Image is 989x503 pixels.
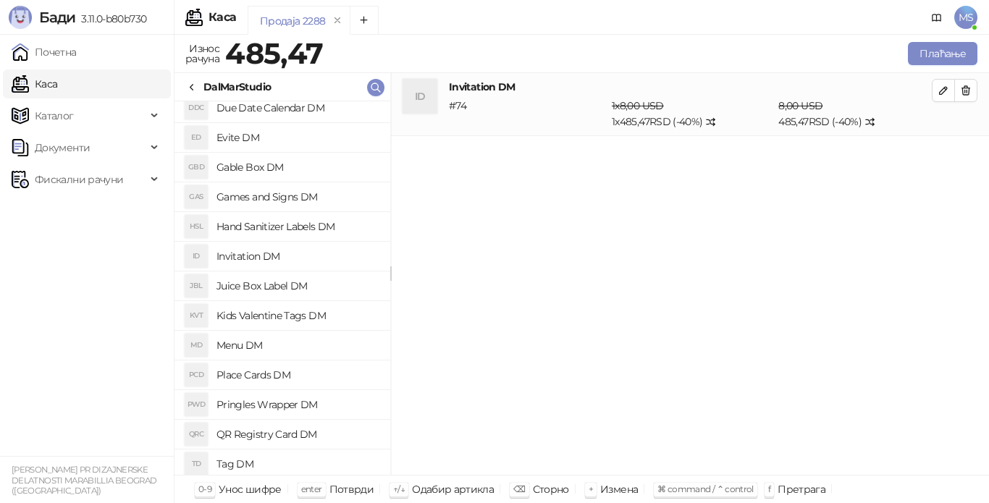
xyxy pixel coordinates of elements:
[600,480,638,499] div: Измена
[301,483,322,494] span: enter
[185,304,208,327] div: KVT
[778,99,822,112] span: 8,00 USD
[449,79,932,95] h4: Invitation DM
[350,6,379,35] button: Add tab
[219,480,282,499] div: Унос шифре
[185,334,208,357] div: MD
[216,274,379,297] h4: Juice Box Label DM
[216,452,379,475] h4: Tag DM
[185,215,208,238] div: HSL
[393,483,405,494] span: ↑/↓
[513,483,525,494] span: ⌫
[925,6,948,29] a: Документација
[216,126,379,149] h4: Evite DM
[185,274,208,297] div: JBL
[185,393,208,416] div: PWD
[657,483,754,494] span: ⌘ command / ⌃ control
[225,35,323,71] strong: 485,47
[775,98,935,130] div: 485,47 RSD (- 40 %)
[185,156,208,179] div: GBD
[174,101,390,475] div: grid
[216,215,379,238] h4: Hand Sanitizer Labels DM
[182,39,222,68] div: Износ рачуна
[589,483,593,494] span: +
[216,363,379,386] h4: Place Cards DM
[533,480,569,499] div: Сторно
[35,133,90,162] span: Документи
[39,9,75,26] span: Бади
[216,423,379,446] h4: QR Registry Card DM
[612,99,664,112] span: 1 x 8,00 USD
[403,79,437,114] div: ID
[35,165,123,194] span: Фискални рачуни
[954,6,977,29] span: MS
[778,480,825,499] div: Претрага
[12,465,156,496] small: [PERSON_NAME] PR DIZAJNERSKE DELATNOSTI MARABILLIA BEOGRAD ([GEOGRAPHIC_DATA])
[185,96,208,119] div: DDC
[446,98,609,130] div: # 74
[412,480,494,499] div: Одабир артикла
[216,245,379,268] h4: Invitation DM
[216,185,379,208] h4: Games and Signs DM
[9,6,32,29] img: Logo
[216,156,379,179] h4: Gable Box DM
[12,69,57,98] a: Каса
[198,483,211,494] span: 0-9
[185,423,208,446] div: QRC
[328,14,347,27] button: remove
[216,334,379,357] h4: Menu DM
[75,12,146,25] span: 3.11.0-b80b730
[216,393,379,416] h4: Pringles Wrapper DM
[216,304,379,327] h4: Kids Valentine Tags DM
[209,12,236,23] div: Каса
[908,42,977,65] button: Плаћање
[12,38,77,67] a: Почетна
[185,363,208,386] div: PCD
[203,79,271,95] div: DalMarStudio
[260,13,325,29] div: Продаја 2288
[609,98,775,130] div: 1 x 485,47 RSD (- 40 %)
[216,96,379,119] h4: Due Date Calendar DM
[768,483,770,494] span: f
[329,480,374,499] div: Потврди
[185,126,208,149] div: ED
[35,101,74,130] span: Каталог
[185,245,208,268] div: ID
[185,452,208,475] div: TD
[185,185,208,208] div: GAS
